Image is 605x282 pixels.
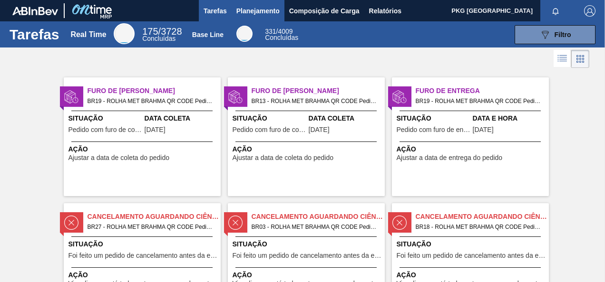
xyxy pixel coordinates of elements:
span: BR03 - ROLHA MET BRAHMA QR CODE Pedido - 2035999 [252,222,377,232]
span: Furo de Entrega [416,86,549,96]
span: Concluídas [265,34,298,41]
button: Notificações [540,4,571,18]
span: Situação [68,113,142,123]
span: Cancelamento aguardando ciência [252,212,385,222]
span: 08/09/2025 [309,126,330,133]
span: 12/09/2025 [145,126,166,133]
span: Furo de Coleta [252,86,385,96]
span: Ação [397,144,546,154]
span: Situação [397,113,470,123]
span: BR19 - ROLHA MET BRAHMA QR CODE Pedido - 1947845 [416,96,541,106]
span: Situação [233,113,306,123]
span: BR18 - ROLHA MET BRAHMA QR CODE Pedido - 2036002 [416,222,541,232]
div: Base Line [265,28,298,41]
div: Base Line [236,26,253,42]
img: status [392,216,407,230]
div: Base Line [192,31,224,38]
h1: Tarefas [10,29,59,40]
div: Real Time [114,23,135,44]
span: Pedido com furo de coleta [233,126,306,133]
span: 22/09/2025, [473,126,494,133]
div: Real Time [70,30,106,39]
span: Foi feito um pedido de cancelamento antes da etapa de aguardando faturamento [233,252,382,259]
span: Composição de Carga [289,5,360,17]
div: Real Time [142,28,182,42]
span: Pedido com furo de entrega [397,126,470,133]
span: Data e Hora [473,113,546,123]
span: Situação [68,239,218,249]
span: Pedido com furo de coleta [68,126,142,133]
span: Filtro [555,31,571,38]
span: Ação [233,144,382,154]
img: status [228,216,243,230]
span: / 3728 [142,26,182,37]
span: Tarefas [204,5,227,17]
img: status [228,90,243,104]
span: Ajustar a data de entrega do pedido [397,154,503,161]
span: Foi feito um pedido de cancelamento antes da etapa de aguardando faturamento [397,252,546,259]
span: Ajustar a data de coleta do pedido [233,154,334,161]
span: 331 [265,28,276,35]
div: Visão em Lista [554,50,571,68]
img: status [64,216,78,230]
span: Data Coleta [309,113,382,123]
img: TNhmsLtSVTkK8tSr43FrP2fwEKptu5GPRR3wAAAABJRU5ErkJggg== [12,7,58,15]
img: status [64,90,78,104]
span: Foi feito um pedido de cancelamento antes da etapa de aguardando faturamento [68,252,218,259]
span: Cancelamento aguardando ciência [416,212,549,222]
span: Situação [233,239,382,249]
span: Ação [397,270,546,280]
span: Data Coleta [145,113,218,123]
button: Filtro [515,25,595,44]
span: 175 [142,26,158,37]
span: Relatórios [369,5,401,17]
span: Cancelamento aguardando ciência [88,212,221,222]
div: Visão em Cards [571,50,589,68]
span: Ação [68,144,218,154]
span: Concluídas [142,35,176,42]
span: / 4009 [265,28,293,35]
img: status [392,90,407,104]
span: BR27 - ROLHA MET BRAHMA QR CODE Pedido - 2022708 [88,222,213,232]
span: Planejamento [236,5,280,17]
span: Furo de Coleta [88,86,221,96]
span: BR13 - ROLHA MET BRAHMA QR CODE Pedido - 1947839 [252,96,377,106]
span: Situação [397,239,546,249]
span: Ajustar a data de coleta do pedido [68,154,170,161]
span: BR19 - ROLHA MET BRAHMA QR CODE Pedido - 1947841 [88,96,213,106]
img: Logout [584,5,595,17]
span: Ação [68,270,218,280]
span: Ação [233,270,382,280]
